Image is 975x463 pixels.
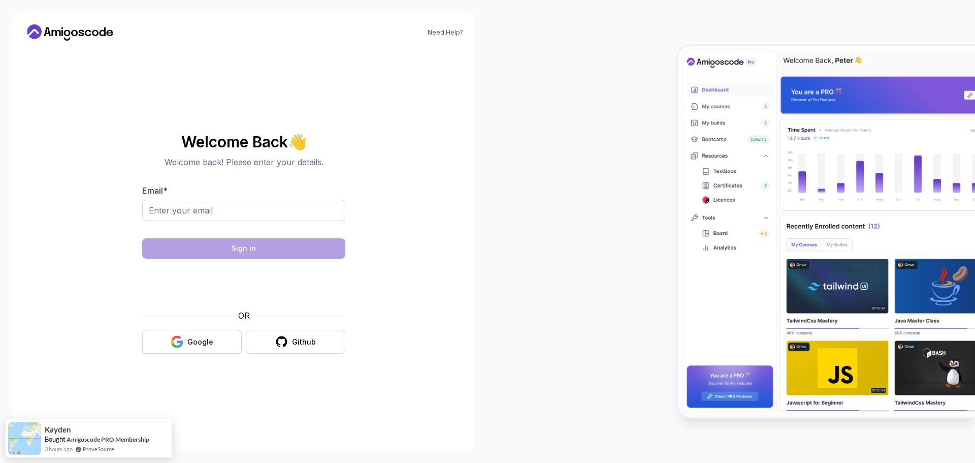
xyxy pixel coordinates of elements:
button: Sign in [142,238,345,259]
label: Email * [142,186,168,196]
h2: Welcome Back [142,134,345,150]
iframe: Widget berisi kotak centang untuk tantangan keamanan hCaptcha [167,265,320,303]
div: Google [187,337,213,347]
span: Kayden [45,425,71,434]
div: Sign in [232,243,256,254]
a: Amigoscode PRO Membership [67,436,149,443]
a: Need Help? [428,28,463,37]
input: Enter your email [142,200,345,221]
span: 3 hours ago [45,445,73,453]
p: Welcome back! Please enter your details. [142,156,345,168]
a: Home link [24,24,116,41]
button: Google [142,330,242,354]
img: provesource social proof notification image [8,422,41,455]
div: Github [292,337,316,347]
a: ProveSource [83,446,114,452]
span: 👋 [286,131,310,153]
span: Bought [45,435,66,443]
button: Github [246,330,345,354]
p: OR [238,310,250,322]
img: Amigoscode Dashboard [678,46,975,417]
